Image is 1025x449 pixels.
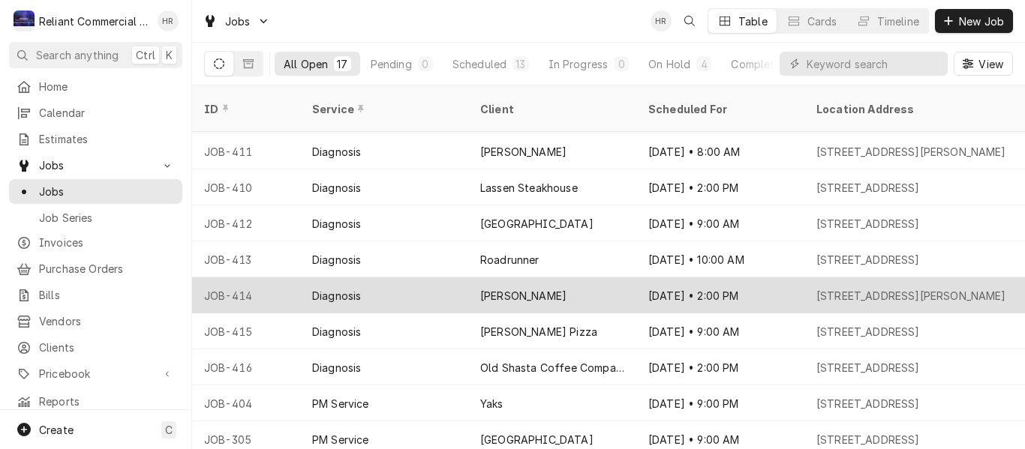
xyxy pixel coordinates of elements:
[954,52,1013,76] button: View
[636,133,804,169] div: [DATE] • 8:00 AM
[14,10,35,31] div: Reliant Commercial Appliance Repair LLC's Avatar
[816,396,920,412] div: [STREET_ADDRESS]
[9,127,182,151] a: Estimates
[9,361,182,386] a: Go to Pricebook
[516,56,525,72] div: 13
[807,52,940,76] input: Keyword search
[956,13,1007,29] span: New Job
[636,205,804,241] div: [DATE] • 9:00 AM
[192,205,300,241] div: JOB-412
[9,179,182,204] a: Jobs
[39,131,175,147] span: Estimates
[39,235,175,250] span: Invoices
[39,394,175,409] span: Reports
[731,56,787,72] div: Completed
[9,100,182,125] a: Calendar
[738,13,768,29] div: Table
[39,366,152,382] span: Pricebook
[816,101,1005,117] div: Location Address
[480,324,597,340] div: [PERSON_NAME] Pizza
[192,385,300,421] div: JOB-404
[452,56,506,72] div: Scheduled
[36,47,119,63] span: Search anything
[136,47,155,63] span: Ctrl
[39,105,175,121] span: Calendar
[678,9,702,33] button: Open search
[192,277,300,313] div: JOB-414
[39,157,152,173] span: Jobs
[877,13,919,29] div: Timeline
[192,349,300,385] div: JOB-416
[39,210,175,226] span: Job Series
[9,42,182,68] button: Search anythingCtrlK
[165,422,173,438] span: C
[480,144,567,160] div: [PERSON_NAME]
[9,309,182,334] a: Vendors
[807,13,837,29] div: Cards
[549,56,609,72] div: In Progress
[816,288,1006,304] div: [STREET_ADDRESS][PERSON_NAME]
[312,324,361,340] div: Diagnosis
[192,133,300,169] div: JOB-411
[480,360,624,376] div: Old Shasta Coffee Company
[480,396,503,412] div: Yaks
[284,56,328,72] div: All Open
[312,180,361,196] div: Diagnosis
[9,256,182,281] a: Purchase Orders
[312,216,361,232] div: Diagnosis
[636,349,804,385] div: [DATE] • 2:00 PM
[312,101,453,117] div: Service
[636,313,804,349] div: [DATE] • 9:00 AM
[480,252,540,268] div: Roadrunner
[975,56,1006,72] span: View
[158,10,179,31] div: HR
[39,287,175,303] span: Bills
[9,389,182,414] a: Reports
[816,144,1006,160] div: [STREET_ADDRESS][PERSON_NAME]
[480,432,594,448] div: [GEOGRAPHIC_DATA]
[816,252,920,268] div: [STREET_ADDRESS]
[158,10,179,31] div: Heath Reed's Avatar
[480,101,621,117] div: Client
[39,261,175,277] span: Purchase Orders
[197,9,276,34] a: Go to Jobs
[39,340,175,355] span: Clients
[816,432,920,448] div: [STREET_ADDRESS]
[312,252,361,268] div: Diagnosis
[312,360,361,376] div: Diagnosis
[39,424,74,436] span: Create
[192,313,300,349] div: JOB-415
[39,313,175,329] span: Vendors
[816,324,920,340] div: [STREET_ADDRESS]
[935,9,1013,33] button: New Job
[617,56,626,72] div: 0
[816,216,920,232] div: [STREET_ADDRESS]
[421,56,430,72] div: 0
[9,230,182,255] a: Invoices
[225,13,251,29] span: Jobs
[14,10,35,31] div: R
[816,180,920,196] div: [STREET_ADDRESS]
[312,396,369,412] div: PM Service
[636,385,804,421] div: [DATE] • 9:00 PM
[636,169,804,205] div: [DATE] • 2:00 PM
[651,10,672,31] div: Heath Reed's Avatar
[636,277,804,313] div: [DATE] • 2:00 PM
[39,13,149,29] div: Reliant Commercial Appliance Repair LLC
[39,184,175,199] span: Jobs
[337,56,347,72] div: 17
[192,241,300,277] div: JOB-413
[192,169,300,205] div: JOB-410
[648,56,690,72] div: On Hold
[312,432,369,448] div: PM Service
[9,283,182,307] a: Bills
[480,180,578,196] div: Lassen Steakhouse
[312,288,361,304] div: Diagnosis
[651,10,672,31] div: HR
[204,101,285,117] div: ID
[9,74,182,99] a: Home
[9,153,182,178] a: Go to Jobs
[816,360,920,376] div: [STREET_ADDRESS]
[9,205,182,230] a: Job Series
[480,216,594,232] div: [GEOGRAPHIC_DATA]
